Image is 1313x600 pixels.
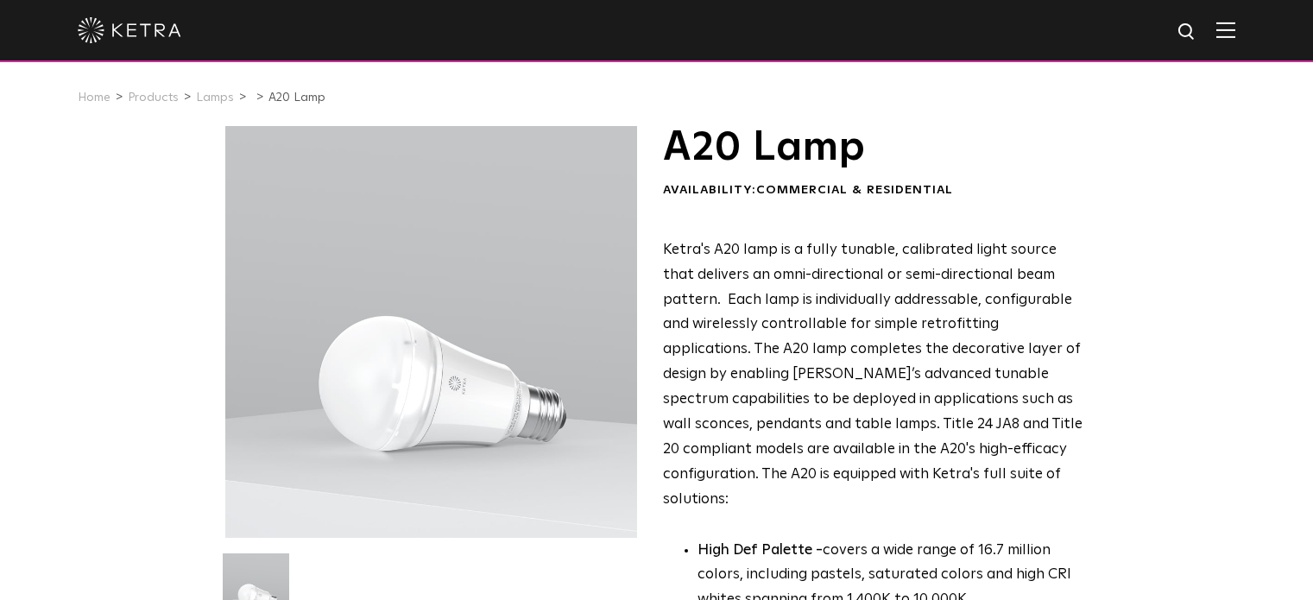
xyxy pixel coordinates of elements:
img: ketra-logo-2019-white [78,17,181,43]
img: Hamburger%20Nav.svg [1216,22,1235,38]
a: Lamps [196,92,234,104]
h1: A20 Lamp [663,126,1083,169]
strong: High Def Palette - [698,543,823,558]
a: Products [128,92,179,104]
img: search icon [1177,22,1198,43]
a: Home [78,92,110,104]
span: Ketra's A20 lamp is a fully tunable, calibrated light source that delivers an omni-directional or... [663,243,1083,507]
div: Availability: [663,182,1083,199]
a: A20 Lamp [268,92,325,104]
span: Commercial & Residential [756,184,953,196]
